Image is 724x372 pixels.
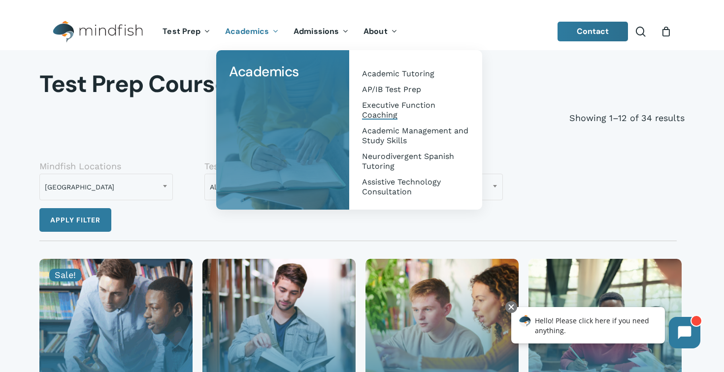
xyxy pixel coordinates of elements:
[362,177,441,196] span: Assistive Technology Consultation
[39,208,111,232] button: Apply filter
[204,174,338,200] span: All Test Types
[155,28,218,36] a: Test Prep
[362,126,468,145] span: Academic Management and Study Skills
[218,28,286,36] a: Academics
[362,152,454,171] span: Neurodivergent Spanish Tutoring
[49,269,81,281] span: Sale!
[359,174,472,200] a: Assistive Technology Consultation
[204,161,312,171] label: Test Type (ACT, SAT, etc.)
[155,13,404,50] nav: Main Menu
[363,26,388,36] span: About
[558,22,628,41] a: Contact
[501,299,710,358] iframe: Chatbot
[286,28,356,36] a: Admissions
[226,60,339,84] a: Academics
[359,66,472,82] a: Academic Tutoring
[359,82,472,97] a: AP/IB Test Prep
[362,69,434,78] span: Academic Tutoring
[39,174,173,200] span: Denver
[359,149,472,174] a: Neurodivergent Spanish Tutoring
[205,177,337,197] span: All Test Types
[660,26,671,37] a: Cart
[40,177,172,197] span: Denver
[163,26,200,36] span: Test Prep
[39,70,685,98] h1: Test Prep Courses
[356,28,405,36] a: About
[359,123,472,149] a: Academic Management and Study Skills
[39,161,121,171] label: Mindfish Locations
[294,26,339,36] span: Admissions
[569,108,685,128] p: Showing 1–12 of 34 results
[362,100,435,120] span: Executive Function Coaching
[225,26,269,36] span: Academics
[359,97,472,123] a: Executive Function Coaching
[229,62,299,81] span: Academics
[577,26,609,36] span: Contact
[39,13,685,50] header: Main Menu
[362,85,421,94] span: AP/IB Test Prep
